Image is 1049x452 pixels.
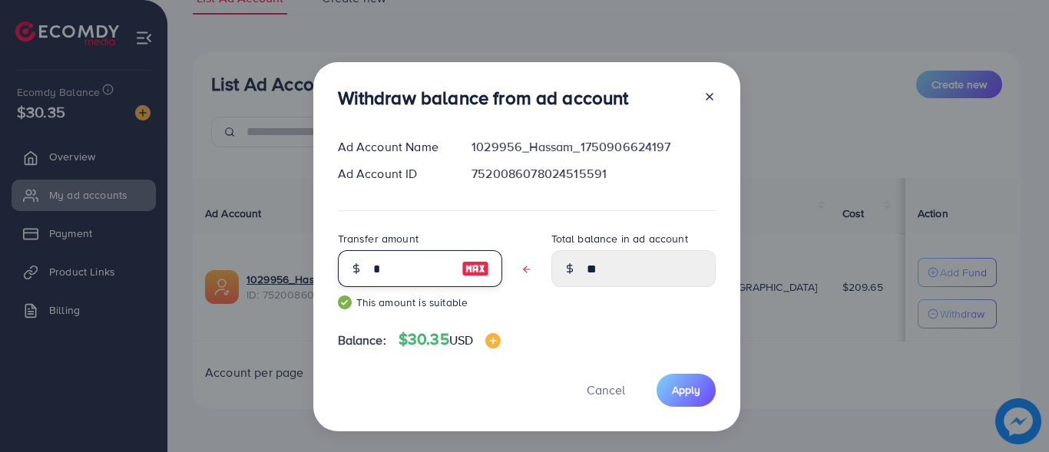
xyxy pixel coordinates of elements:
[338,295,352,309] img: guide
[485,333,501,348] img: image
[587,381,625,398] span: Cancel
[326,165,460,183] div: Ad Account ID
[551,231,688,246] label: Total balance in ad account
[672,382,700,398] span: Apply
[338,332,386,349] span: Balance:
[326,138,460,156] div: Ad Account Name
[568,374,644,407] button: Cancel
[399,330,501,349] h4: $30.35
[459,165,727,183] div: 7520086078024515591
[449,332,473,348] span: USD
[459,138,727,156] div: 1029956_Hassam_1750906624197
[462,259,489,278] img: image
[657,374,716,407] button: Apply
[338,87,629,109] h3: Withdraw balance from ad account
[338,295,502,310] small: This amount is suitable
[338,231,419,246] label: Transfer amount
